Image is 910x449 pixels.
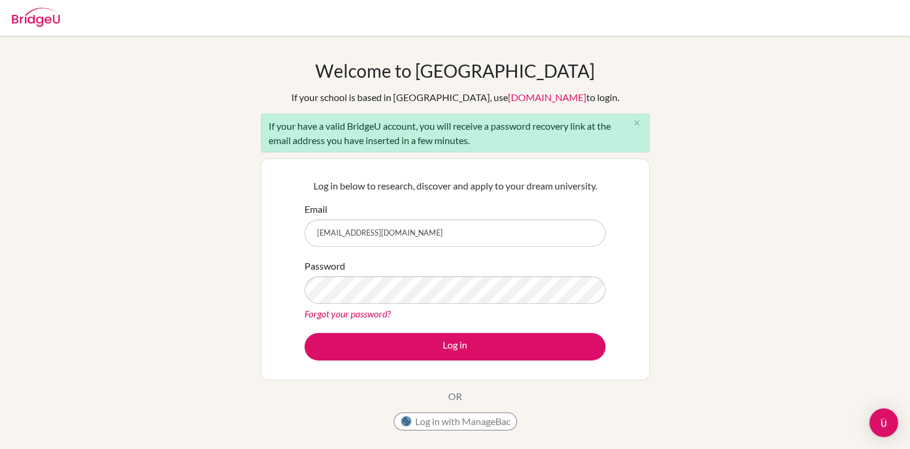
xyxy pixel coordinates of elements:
[261,114,650,152] div: If your have a valid BridgeU account, you will receive a password recovery link at the email addr...
[291,90,619,105] div: If your school is based in [GEOGRAPHIC_DATA], use to login.
[632,118,641,127] i: close
[305,333,605,361] button: Log in
[394,413,517,430] button: Log in with ManageBac
[448,389,462,404] p: OR
[315,60,595,81] h1: Welcome to [GEOGRAPHIC_DATA]
[305,259,345,273] label: Password
[12,8,60,27] img: Bridge-U
[305,202,327,216] label: Email
[305,308,391,319] a: Forgot your password?
[305,179,605,193] p: Log in below to research, discover and apply to your dream university.
[625,114,649,132] button: Close
[869,408,898,437] div: Open Intercom Messenger
[508,91,586,103] a: [DOMAIN_NAME]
